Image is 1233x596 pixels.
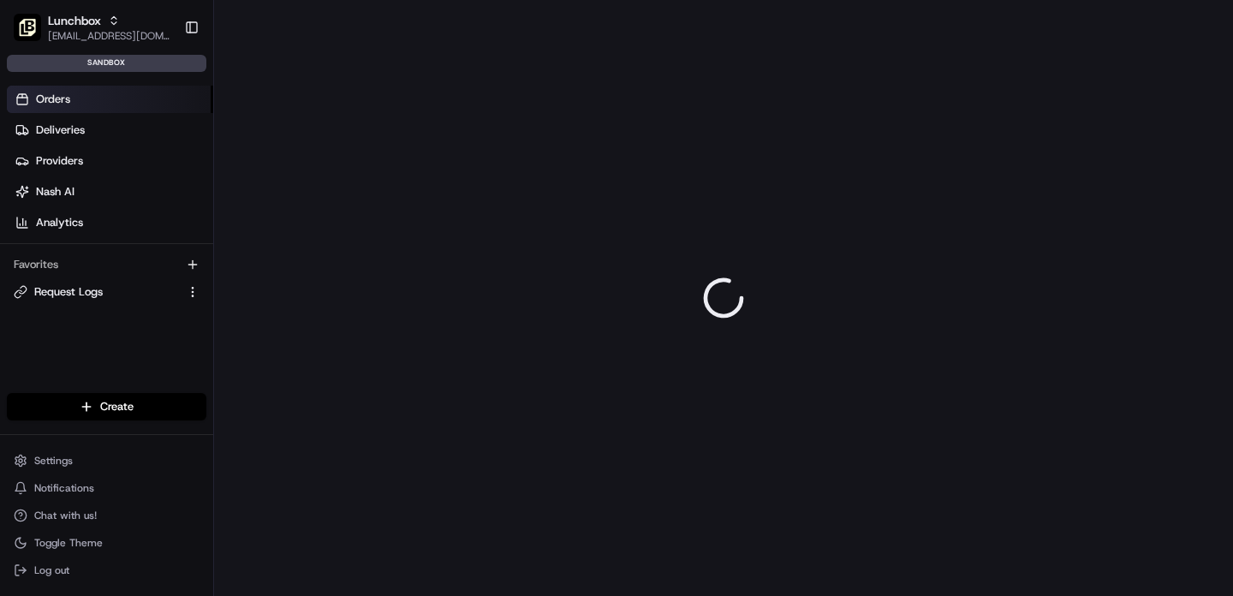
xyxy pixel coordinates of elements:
[34,481,94,495] span: Notifications
[7,7,177,48] button: LunchboxLunchbox[EMAIL_ADDRESS][DOMAIN_NAME]
[7,86,213,113] a: Orders
[36,153,83,169] span: Providers
[7,55,206,72] div: sandbox
[34,509,97,522] span: Chat with us!
[48,29,170,43] button: [EMAIL_ADDRESS][DOMAIN_NAME]
[48,12,101,29] button: Lunchbox
[7,449,206,473] button: Settings
[7,504,206,527] button: Chat with us!
[34,284,103,300] span: Request Logs
[14,14,41,41] img: Lunchbox
[34,563,69,577] span: Log out
[7,209,213,236] a: Analytics
[36,92,70,107] span: Orders
[36,184,74,200] span: Nash AI
[36,122,85,138] span: Deliveries
[7,278,206,306] button: Request Logs
[7,393,206,420] button: Create
[100,399,134,414] span: Create
[34,454,73,468] span: Settings
[7,476,206,500] button: Notifications
[7,251,206,278] div: Favorites
[14,284,179,300] a: Request Logs
[7,558,206,582] button: Log out
[7,531,206,555] button: Toggle Theme
[7,147,213,175] a: Providers
[36,215,83,230] span: Analytics
[34,536,103,550] span: Toggle Theme
[7,178,213,206] a: Nash AI
[7,116,213,144] a: Deliveries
